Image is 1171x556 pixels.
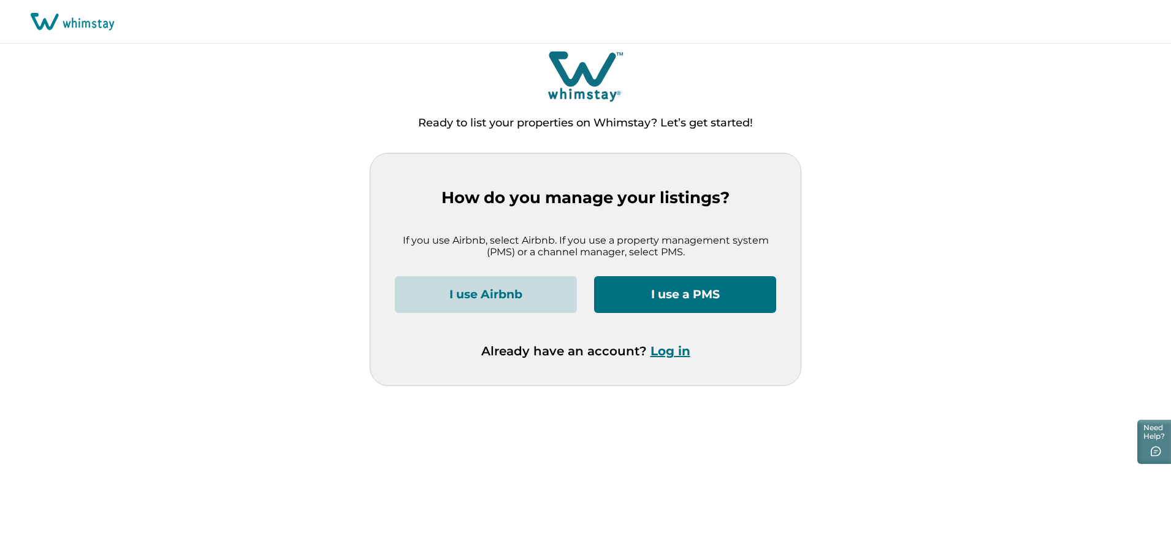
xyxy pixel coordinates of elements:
button: I use Airbnb [395,276,577,313]
button: Log in [650,344,690,358]
p: If you use Airbnb, select Airbnb. If you use a property management system (PMS) or a channel mana... [395,234,776,258]
p: How do you manage your listings? [395,188,776,207]
button: I use a PMS [594,276,776,313]
p: Already have an account? [481,344,690,358]
p: Ready to list your properties on Whimstay? Let’s get started! [418,117,753,129]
